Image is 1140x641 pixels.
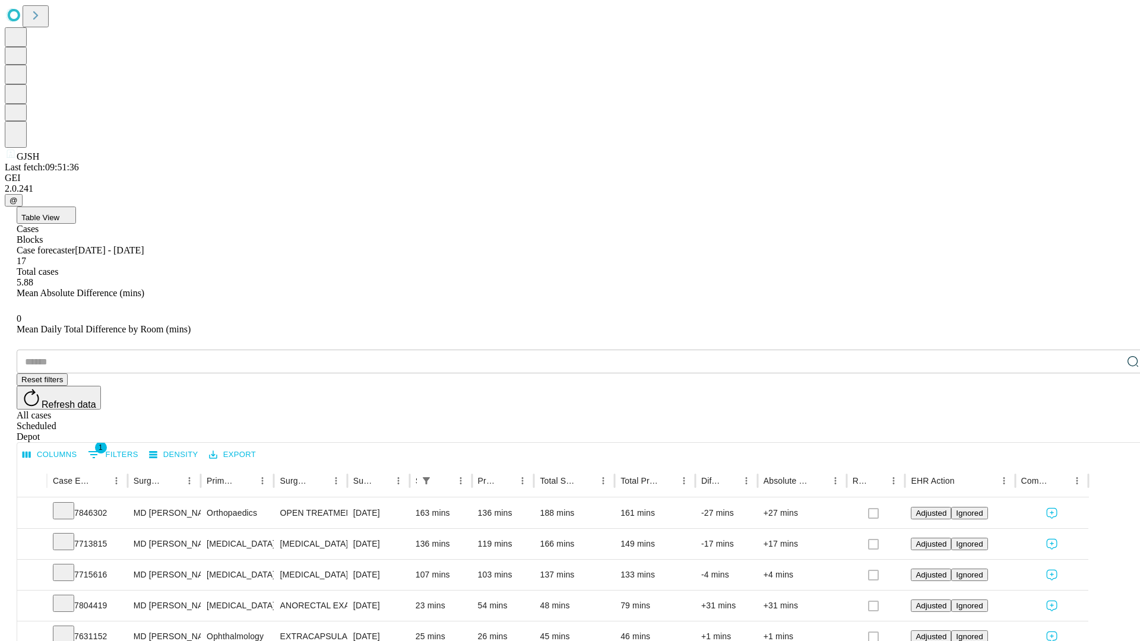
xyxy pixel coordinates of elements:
[85,445,141,464] button: Show filters
[916,601,946,610] span: Adjusted
[207,476,236,485] div: Primary Service
[75,245,144,255] span: [DATE] - [DATE]
[540,591,609,621] div: 48 mins
[916,540,946,548] span: Adjusted
[237,472,254,489] button: Sort
[21,213,59,222] span: Table View
[134,498,195,528] div: MD [PERSON_NAME] [PERSON_NAME]
[478,498,528,528] div: 136 mins
[42,399,96,410] span: Refresh data
[916,570,946,579] span: Adjusted
[764,498,841,528] div: +27 mins
[53,591,122,621] div: 7804419
[996,472,1012,489] button: Menu
[207,591,268,621] div: [MEDICAL_DATA]
[869,472,885,489] button: Sort
[540,498,609,528] div: 188 mins
[540,560,609,590] div: 137 mins
[659,472,676,489] button: Sort
[17,288,144,298] span: Mean Absolute Difference (mins)
[498,472,514,489] button: Sort
[578,472,595,489] button: Sort
[853,476,868,485] div: Resolved in EHR
[328,472,344,489] button: Menu
[207,529,268,559] div: [MEDICAL_DATA]
[436,472,452,489] button: Sort
[23,565,41,586] button: Expand
[764,591,841,621] div: +31 mins
[53,476,90,485] div: Case Epic Id
[738,472,755,489] button: Menu
[23,503,41,524] button: Expand
[620,560,689,590] div: 133 mins
[595,472,612,489] button: Menu
[134,529,195,559] div: MD [PERSON_NAME] E Md
[17,151,39,161] span: GJSH
[17,313,21,323] span: 0
[416,560,466,590] div: 107 mins
[478,560,528,590] div: 103 mins
[911,538,951,550] button: Adjusted
[416,529,466,559] div: 136 mins
[5,194,23,207] button: @
[956,472,973,489] button: Sort
[280,591,341,621] div: ANORECTAL EXAM UNDER ANESTHESIA
[5,173,1135,183] div: GEI
[17,386,101,410] button: Refresh data
[17,266,58,277] span: Total cases
[956,509,983,518] span: Ignored
[916,509,946,518] span: Adjusted
[23,596,41,617] button: Expand
[827,472,844,489] button: Menu
[390,472,407,489] button: Menu
[701,498,752,528] div: -27 mins
[620,498,689,528] div: 161 mins
[134,476,163,485] div: Surgeon Name
[911,599,951,612] button: Adjusted
[207,498,268,528] div: Orthopaedics
[810,472,827,489] button: Sort
[280,498,341,528] div: OPEN TREATMENT [MEDICAL_DATA]
[620,591,689,621] div: 79 mins
[353,529,404,559] div: [DATE]
[280,529,341,559] div: [MEDICAL_DATA]
[17,245,75,255] span: Case forecaster
[353,560,404,590] div: [DATE]
[280,476,309,485] div: Surgery Name
[951,507,987,519] button: Ignored
[478,476,497,485] div: Predicted In Room Duration
[1069,472,1085,489] button: Menu
[951,599,987,612] button: Ignored
[91,472,108,489] button: Sort
[416,498,466,528] div: 163 mins
[416,591,466,621] div: 23 mins
[1052,472,1069,489] button: Sort
[764,476,809,485] div: Absolute Difference
[956,570,983,579] span: Ignored
[181,472,198,489] button: Menu
[418,472,435,489] div: 1 active filter
[146,446,201,464] button: Density
[9,196,18,205] span: @
[164,472,181,489] button: Sort
[956,601,983,610] span: Ignored
[418,472,435,489] button: Show filters
[53,498,122,528] div: 7846302
[206,446,259,464] button: Export
[108,472,125,489] button: Menu
[353,498,404,528] div: [DATE]
[620,529,689,559] div: 149 mins
[416,476,417,485] div: Scheduled In Room Duration
[134,560,195,590] div: MD [PERSON_NAME] E Md
[95,442,107,453] span: 1
[540,476,577,485] div: Total Scheduled Duration
[701,476,720,485] div: Difference
[951,569,987,581] button: Ignored
[20,446,80,464] button: Select columns
[916,632,946,641] span: Adjusted
[17,324,191,334] span: Mean Daily Total Difference by Room (mins)
[701,529,752,559] div: -17 mins
[207,560,268,590] div: [MEDICAL_DATA]
[53,529,122,559] div: 7713815
[701,591,752,621] div: +31 mins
